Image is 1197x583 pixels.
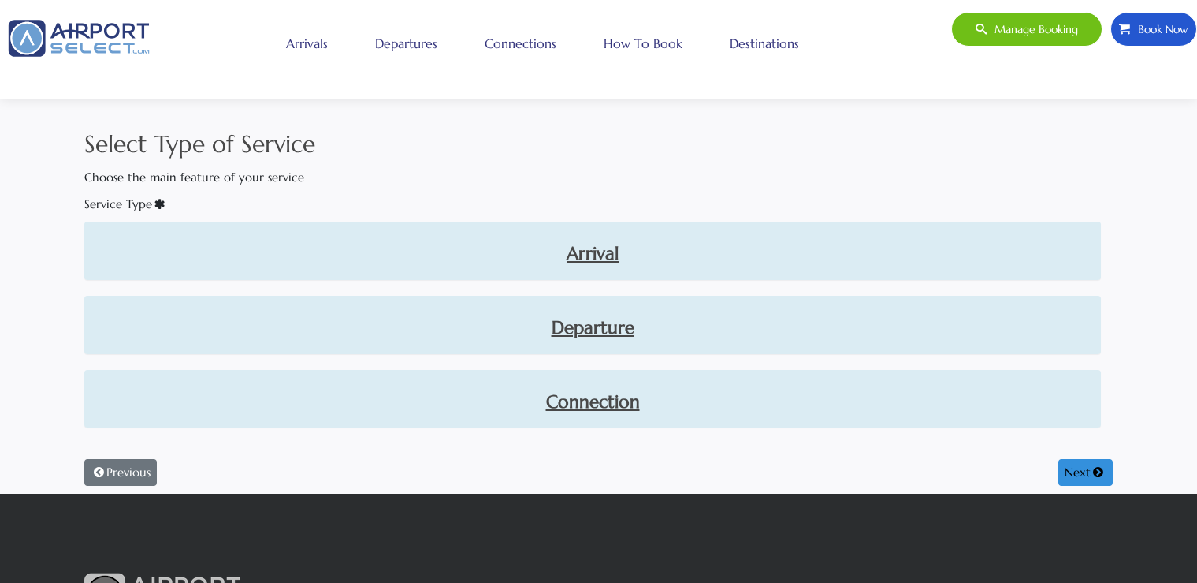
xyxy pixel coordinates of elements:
[1110,12,1197,47] a: Book Now
[79,195,422,214] label: Service Type
[987,13,1078,46] span: Manage booking
[282,24,332,63] a: Arrivals
[97,315,1088,342] a: Departure
[84,168,1113,187] p: Choose the main feature of your service
[97,389,1088,416] a: Connection
[97,241,1088,267] a: Arrival
[726,24,803,63] a: Destinations
[1130,13,1188,46] span: Book Now
[84,126,1113,162] h2: Select Type of Service
[600,24,686,63] a: How to book
[481,24,560,63] a: Connections
[1058,459,1113,486] button: Next
[84,459,157,486] button: Previous
[951,12,1102,47] a: Manage booking
[371,24,441,63] a: Departures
